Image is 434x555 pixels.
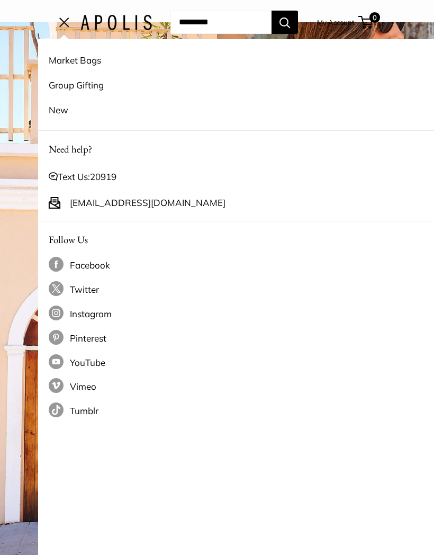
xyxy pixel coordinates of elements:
[369,12,380,23] span: 0
[317,16,355,29] a: My Account
[70,194,225,211] a: [EMAIL_ADDRESS][DOMAIN_NAME]
[359,16,373,29] a: 0
[90,171,116,182] a: 20919
[80,15,152,30] img: Apolis
[272,11,298,34] button: Search
[58,168,116,185] span: Text Us:
[59,18,70,26] button: Open menu
[170,11,272,34] input: Search...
